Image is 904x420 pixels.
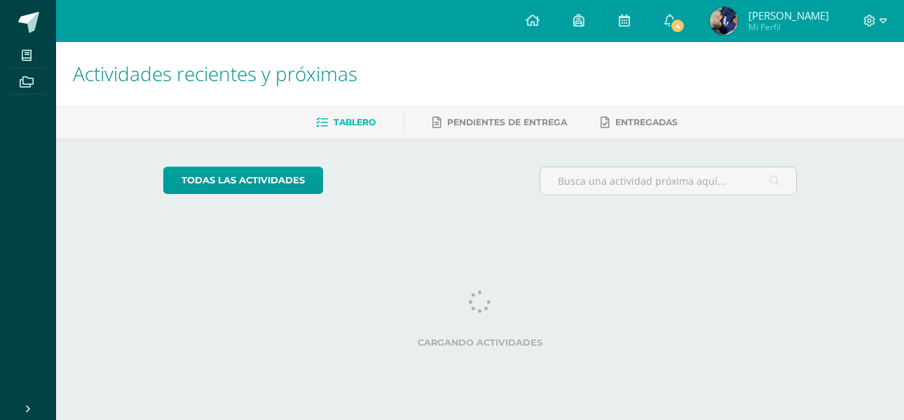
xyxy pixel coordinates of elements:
span: Tablero [334,117,376,127]
label: Cargando actividades [163,337,797,348]
span: Pendientes de entrega [447,117,567,127]
a: todas las Actividades [163,167,323,194]
a: Pendientes de entrega [432,111,567,134]
span: Entregadas [615,117,678,127]
span: Actividades recientes y próximas [73,60,357,87]
img: 9e9fda6ab3cf360909e79eb90bc49fdb.png [710,7,738,35]
a: Entregadas [601,111,678,134]
a: Tablero [316,111,376,134]
span: [PERSON_NAME] [748,8,829,22]
span: Mi Perfil [748,21,829,33]
input: Busca una actividad próxima aquí... [540,167,797,195]
span: 4 [670,18,685,34]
